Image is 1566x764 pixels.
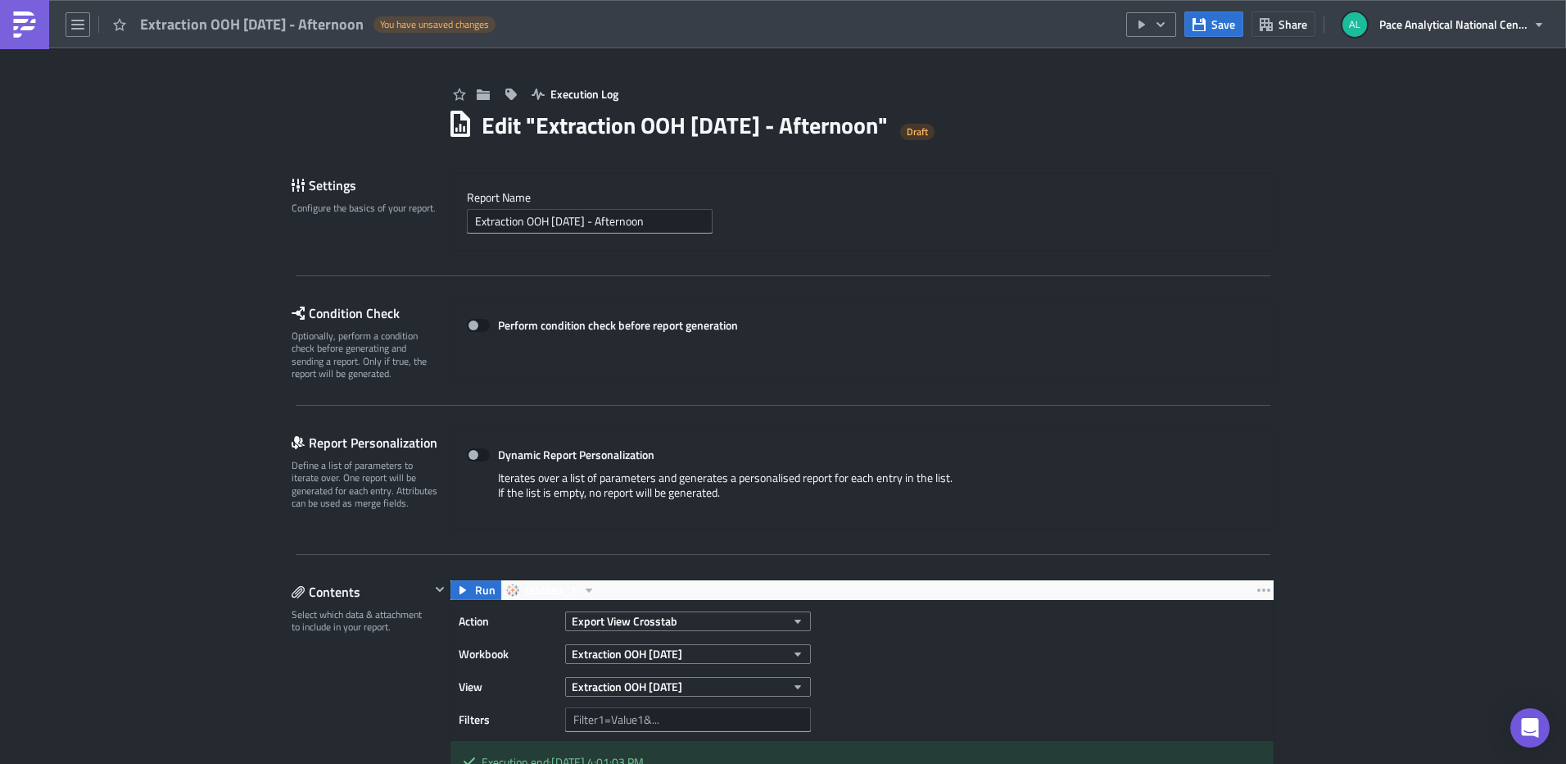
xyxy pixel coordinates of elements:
[1251,11,1315,37] button: Share
[1333,7,1554,43] button: Pace Analytical National Center for Testing and Innovation
[498,316,738,334] strong: Perform condition check before report generation
[467,471,1257,512] div: Iterates over a list of parameters and generates a personalised report for each entry in the list...
[907,125,928,139] span: Draft
[450,580,501,600] button: Run
[550,85,618,102] span: Execution Log
[292,330,439,380] div: Optionally, perform a condition check before generating and sending a report. Only if true, the r...
[525,580,577,600] span: tableau_1
[430,580,450,599] button: Hide content
[565,644,811,664] button: Extraction OOH [DATE]
[565,707,811,732] input: Filter1=Value1&...
[459,675,557,699] label: View
[292,173,450,198] div: Settings
[459,642,557,666] label: Workbook
[498,446,654,463] strong: Dynamic Report Personalization
[1184,11,1243,37] button: Save
[292,301,450,325] div: Condition Check
[7,7,782,56] body: Rich Text Area. Press ALT-0 for help.
[7,7,782,20] p: Extractions OOH [DATE] Reporting.
[572,645,682,662] span: Extraction OOH [DATE]
[1510,708,1550,748] div: Open Intercom Messenger
[459,609,557,634] label: Action
[140,15,365,34] span: Extraction OOH [DATE] - Afternoon
[459,707,557,732] label: Filters
[482,111,888,140] h1: Edit " Extraction OOH [DATE] - Afternoon "
[292,202,439,214] div: Configure the basics of your report.
[292,608,430,634] div: Select which data & attachment to include in your report.
[572,612,677,630] span: Export View Crosstab
[11,11,38,38] img: PushMetrics
[292,580,430,604] div: Contents
[565,677,811,697] button: Extraction OOH [DATE]
[500,580,601,600] button: tableau_1
[565,612,811,631] button: Export View Crosstab
[292,430,450,455] div: Report Personalization
[380,18,489,31] span: You have unsaved changes
[292,459,439,510] div: Define a list of parameters to iterate over. One report will be generated for each entry. Attribu...
[1279,16,1307,33] span: Share
[1341,11,1369,39] img: Avatar
[1211,16,1235,33] span: Save
[475,580,496,600] span: Run
[572,678,682,695] span: Extraction OOH [DATE]
[467,190,1257,205] label: Report Nam﻿e
[523,81,627,107] button: Execution Log
[1379,16,1527,33] span: Pace Analytical National Center for Testing and Innovation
